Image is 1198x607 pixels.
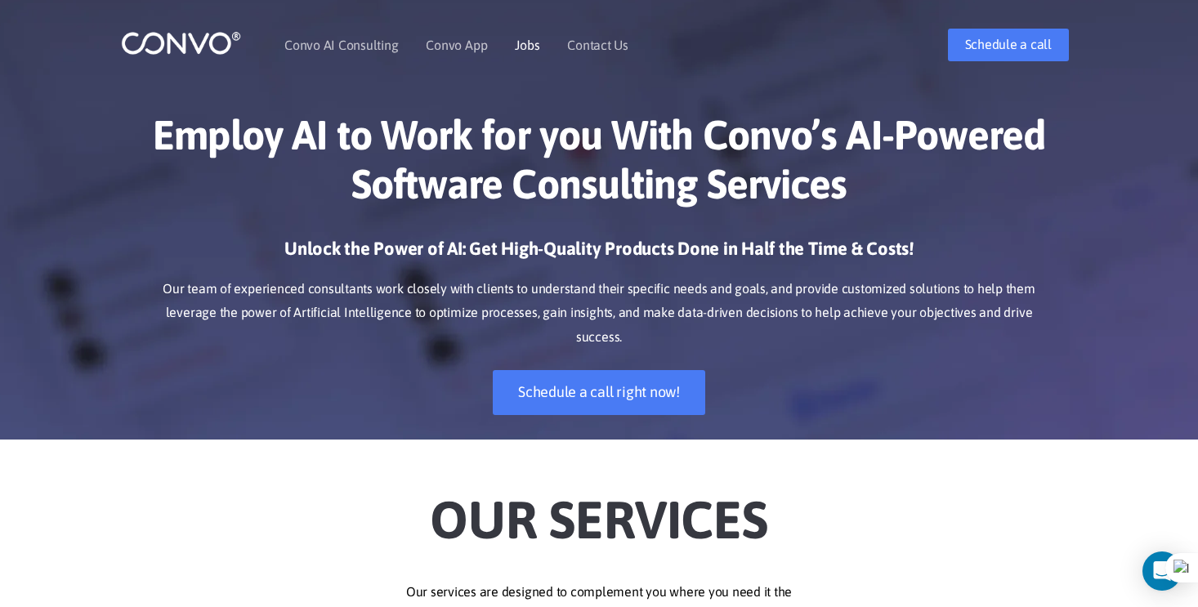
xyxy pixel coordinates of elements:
a: Schedule a call [948,29,1069,61]
div: Open Intercom Messenger [1142,551,1182,591]
a: Contact Us [567,38,628,51]
h3: Unlock the Power of AI: Get High-Quality Products Done in Half the Time & Costs! [145,237,1053,273]
h1: Employ AI to Work for you With Convo’s AI-Powered Software Consulting Services [145,110,1053,221]
a: Jobs [515,38,539,51]
h2: Our Services [145,464,1053,556]
p: Our team of experienced consultants work closely with clients to understand their specific needs ... [145,277,1053,350]
a: Convo AI Consulting [284,38,398,51]
a: Convo App [426,38,487,51]
a: Schedule a call right now! [493,370,705,415]
img: logo_1.png [121,30,241,56]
